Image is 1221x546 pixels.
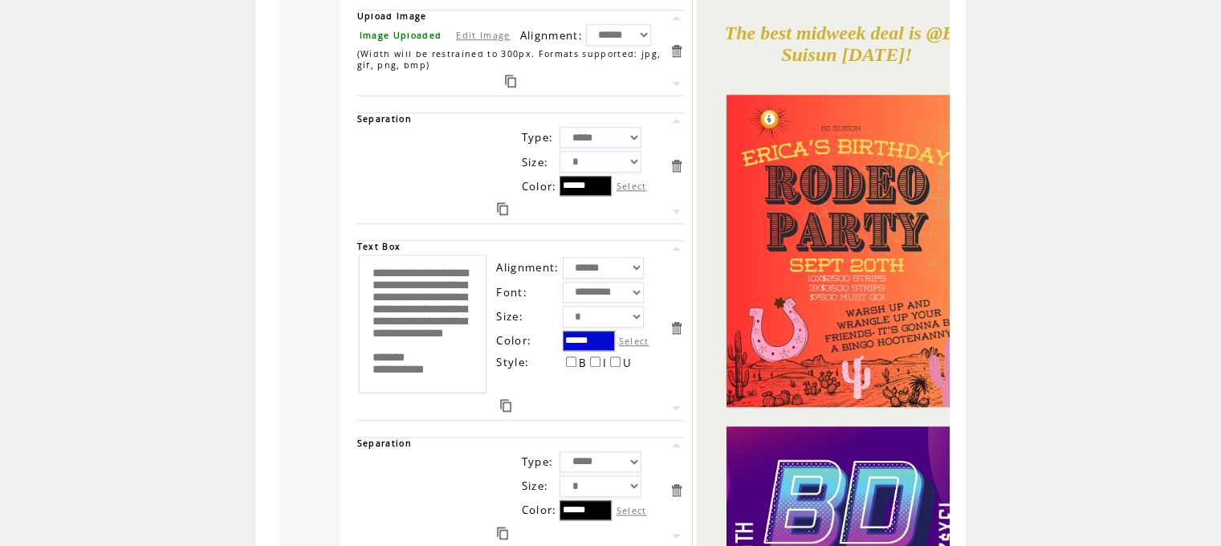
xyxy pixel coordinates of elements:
span: Alignment: [519,28,582,43]
span: Text Box [356,241,401,252]
span: Style: [496,355,529,369]
label: Select [619,335,649,347]
span: Upload Image [356,10,426,22]
span: Color: [521,179,556,194]
a: Edit Image [456,29,510,41]
label: Select [616,504,646,516]
a: Duplicate this item [505,75,516,88]
span: Font: [496,285,527,299]
a: Move this item down [669,401,684,416]
a: Duplicate this item [497,527,508,540]
a: Delete this item [669,43,684,59]
a: Move this item up [669,241,684,256]
span: Size: [496,309,523,324]
span: (Width will be restrained to 300px. Formats supported: jpg, gif, png, bmp) [356,48,661,71]
span: Type: [521,454,553,469]
span: Size: [521,479,548,493]
span: Separation [356,438,411,449]
span: U [623,356,632,370]
a: Delete this item [669,483,684,498]
span: Separation [356,113,411,124]
a: Duplicate this item [497,202,508,215]
a: Move this item down [669,76,684,92]
a: Move this item up [669,438,684,453]
a: Delete this item [669,158,684,173]
a: Move this item down [669,528,684,544]
span: Type: [521,130,553,145]
span: B [579,356,587,370]
img: images [726,95,967,406]
span: Color: [521,503,556,517]
span: Size: [521,155,548,169]
a: Move this item down [669,204,684,219]
span: Alignment: [496,260,559,275]
span: Color: [496,333,531,348]
a: Move this item up [669,10,684,26]
a: Move this item up [669,113,684,128]
a: Duplicate this item [500,399,511,412]
a: Delete this item [669,320,684,336]
label: Select [616,180,646,192]
span: Image Uploaded [359,30,442,41]
span: I [603,356,607,370]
